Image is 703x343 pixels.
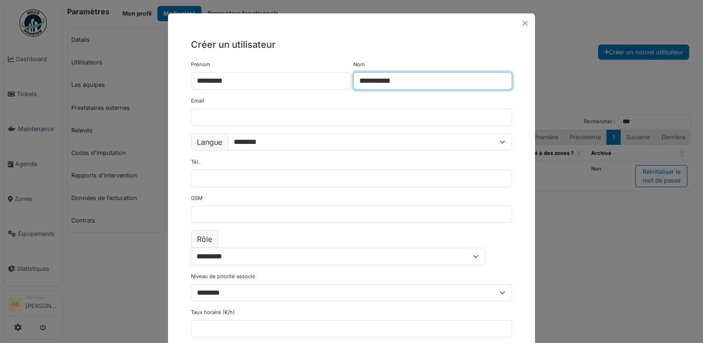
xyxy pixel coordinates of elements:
button: Close [519,17,531,29]
label: Prénom [191,61,210,69]
label: Nom [353,61,365,69]
h5: Créer un utilisateur [191,38,512,51]
label: Niveau de priorité associé [191,273,255,280]
label: Rôle [191,230,218,248]
label: GSM [191,194,202,202]
label: Taux horaire (€/h) [191,309,235,316]
label: Tél. [191,158,200,166]
label: Email [191,97,204,105]
label: Langue [191,133,228,151]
